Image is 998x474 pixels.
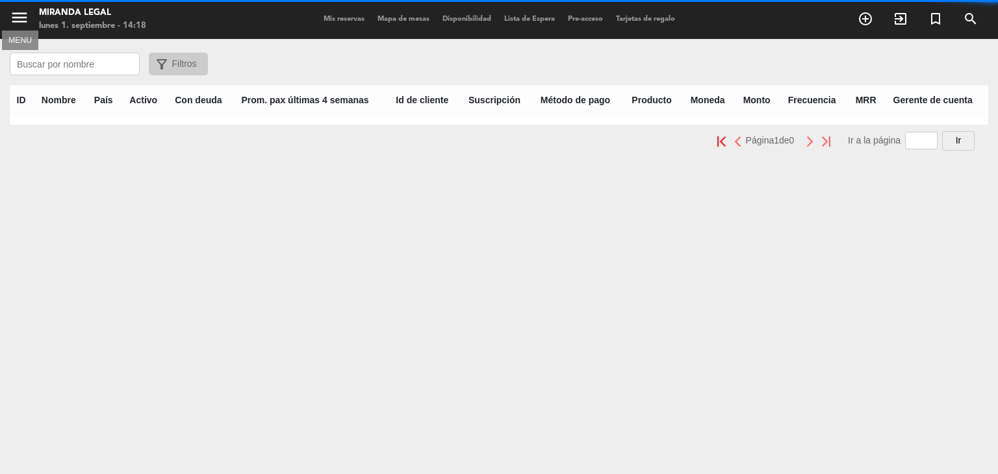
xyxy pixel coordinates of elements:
span: filter_alt [154,56,170,72]
th: Método de pago [533,86,625,115]
span: 0 [789,135,795,145]
div: Miranda Legal [39,6,146,19]
div: Ir a la página [848,131,975,151]
th: Gerente de cuenta [886,86,988,115]
i: exit_to_app [893,11,908,27]
div: MENU [2,34,38,45]
th: Monto [736,86,781,115]
th: País [87,86,123,115]
th: Con deuda [168,86,235,115]
span: Disponibilidad [436,16,498,23]
span: Lista de Espera [498,16,561,23]
i: add_circle_outline [858,11,873,27]
th: Moneda [684,86,736,115]
th: Nombre [34,86,87,115]
span: Filtros [172,56,197,71]
img: prev.png [734,136,742,147]
i: menu [10,8,29,27]
span: Mis reservas [317,16,371,23]
span: Tarjetas de regalo [609,16,682,23]
button: menu [10,8,29,32]
input: Buscar por nombre [10,53,140,75]
th: Frecuencia [781,86,849,115]
i: search [963,11,979,27]
span: Pre-acceso [561,16,609,23]
th: Id de cliente [389,86,462,115]
span: 1 [774,135,779,145]
i: turned_in_not [928,11,943,27]
img: next.png [806,136,814,147]
th: Prom. pax últimas 4 semanas [235,86,389,115]
th: ID [10,86,34,115]
th: Activo [123,86,168,115]
img: last.png [822,136,830,147]
th: MRR [849,86,886,115]
th: Suscripción [461,86,533,115]
div: lunes 1. septiembre - 14:18 [39,19,146,32]
img: first.png [717,136,726,147]
th: Producto [625,86,684,115]
pagination-template: Página de [713,135,834,145]
span: Mapa de mesas [371,16,436,23]
button: Ir [942,131,975,151]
